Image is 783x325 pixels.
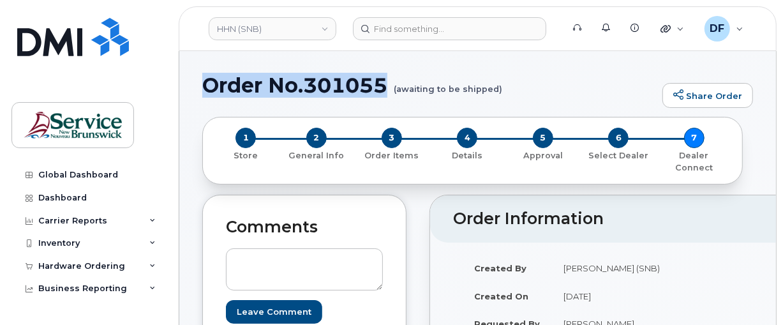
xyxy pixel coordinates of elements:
span: 1 [235,128,256,148]
h1: Order No.301055 [202,74,656,96]
p: Store [218,150,273,162]
a: 6 Select Dealer [581,148,656,162]
a: 5 Approval [505,148,581,162]
p: Order Items [359,150,424,162]
p: Details [435,150,500,162]
a: 2 General Info [278,148,354,162]
span: 3 [382,128,402,148]
a: 4 Details [429,148,505,162]
small: (awaiting to be shipped) [394,74,502,94]
a: 3 Order Items [354,148,429,162]
td: [DATE] [552,282,678,310]
strong: Created By [474,263,526,273]
td: [PERSON_NAME] (SNB) [552,254,678,282]
span: 5 [533,128,553,148]
span: 2 [306,128,327,148]
span: 6 [608,128,629,148]
a: Share Order [662,83,753,109]
input: Leave Comment [226,300,322,324]
p: General Info [283,150,348,162]
span: 4 [457,128,477,148]
p: Select Dealer [586,150,651,162]
strong: Created On [474,291,528,301]
h2: Comments [226,218,383,236]
p: Approval [511,150,576,162]
a: 1 Store [213,148,278,162]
